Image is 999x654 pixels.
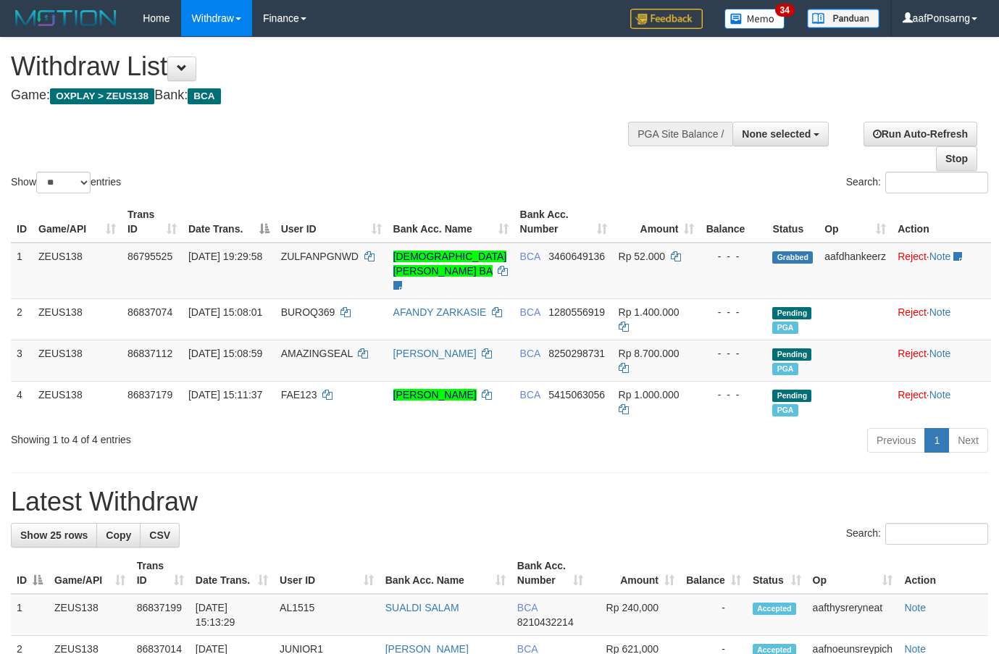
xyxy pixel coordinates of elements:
div: PGA Site Balance / [628,122,732,146]
a: Run Auto-Refresh [864,122,977,146]
td: 1 [11,594,49,636]
td: ZEUS138 [33,243,122,299]
span: BCA [188,88,220,104]
a: [DEMOGRAPHIC_DATA][PERSON_NAME] BA [393,251,507,277]
a: Stop [936,146,977,171]
span: FAE123 [281,389,317,401]
button: None selected [732,122,829,146]
div: Showing 1 to 4 of 4 entries [11,427,406,447]
th: Status [766,201,819,243]
img: Feedback.jpg [630,9,703,29]
td: [DATE] 15:13:29 [190,594,274,636]
a: Note [929,306,951,318]
th: Bank Acc. Number: activate to sort column ascending [511,553,589,594]
h1: Latest Withdraw [11,487,988,516]
a: Note [904,602,926,613]
span: Marked by aafnoeunsreypich [772,363,798,375]
th: ID [11,201,33,243]
a: Next [948,428,988,453]
a: Previous [867,428,925,453]
input: Search: [885,523,988,545]
a: Note [929,348,951,359]
th: User ID: activate to sort column ascending [274,553,380,594]
span: BCA [520,306,540,318]
th: ID: activate to sort column descending [11,553,49,594]
label: Show entries [11,172,121,193]
span: Copy 8250298731 to clipboard [548,348,605,359]
span: AMAZINGSEAL [281,348,353,359]
span: Copy 8210432214 to clipboard [517,616,574,628]
a: Reject [898,251,927,262]
a: 1 [924,428,949,453]
th: Balance [700,201,766,243]
span: Rp 8.700.000 [619,348,680,359]
td: · [892,243,991,299]
span: [DATE] 15:08:59 [188,348,262,359]
span: BCA [520,251,540,262]
select: Showentries [36,172,91,193]
span: Copy [106,529,131,541]
td: AL1515 [274,594,380,636]
td: aafdhankeerz [819,243,892,299]
a: Note [929,251,951,262]
th: Bank Acc. Name: activate to sort column ascending [380,553,511,594]
a: SUALDI SALAM [385,602,459,613]
td: · [892,381,991,422]
a: [PERSON_NAME] [393,348,477,359]
td: ZEUS138 [33,340,122,381]
span: 86795525 [128,251,172,262]
th: Status: activate to sort column ascending [747,553,807,594]
td: - [680,594,747,636]
span: Show 25 rows [20,529,88,541]
span: Pending [772,390,811,402]
span: 86837074 [128,306,172,318]
span: Copy 3460649136 to clipboard [548,251,605,262]
th: Trans ID: activate to sort column ascending [131,553,190,594]
th: Bank Acc. Number: activate to sort column ascending [514,201,613,243]
span: OXPLAY > ZEUS138 [50,88,154,104]
td: 3 [11,340,33,381]
span: Grabbed [772,251,813,264]
a: AFANDY ZARKASIE [393,306,487,318]
span: Rp 1.400.000 [619,306,680,318]
a: Copy [96,523,141,548]
span: Rp 1.000.000 [619,389,680,401]
th: Date Trans.: activate to sort column ascending [190,553,274,594]
label: Search: [846,523,988,545]
th: Trans ID: activate to sort column ascending [122,201,183,243]
td: 4 [11,381,33,422]
span: Copy 5415063056 to clipboard [548,389,605,401]
th: Game/API: activate to sort column ascending [33,201,122,243]
a: Show 25 rows [11,523,97,548]
span: Rp 52.000 [619,251,666,262]
span: [DATE] 15:08:01 [188,306,262,318]
th: Op: activate to sort column ascending [807,553,899,594]
th: Bank Acc. Name: activate to sort column ascending [388,201,514,243]
span: 86837112 [128,348,172,359]
a: Reject [898,389,927,401]
th: User ID: activate to sort column ascending [275,201,388,243]
th: Game/API: activate to sort column ascending [49,553,131,594]
td: ZEUS138 [49,594,131,636]
h1: Withdraw List [11,52,651,81]
label: Search: [846,172,988,193]
a: CSV [140,523,180,548]
th: Action [892,201,991,243]
span: CSV [149,529,170,541]
td: · [892,340,991,381]
img: MOTION_logo.png [11,7,121,29]
td: Rp 240,000 [589,594,680,636]
th: Amount: activate to sort column ascending [613,201,701,243]
td: 86837199 [131,594,190,636]
td: 2 [11,298,33,340]
div: - - - [706,305,761,319]
a: Reject [898,306,927,318]
img: panduan.png [807,9,879,28]
span: Marked by aafnoeunsreypich [772,322,798,334]
span: BUROQ369 [281,306,335,318]
div: - - - [706,249,761,264]
th: Amount: activate to sort column ascending [589,553,680,594]
a: [PERSON_NAME] [393,389,477,401]
img: Button%20Memo.svg [724,9,785,29]
div: - - - [706,346,761,361]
